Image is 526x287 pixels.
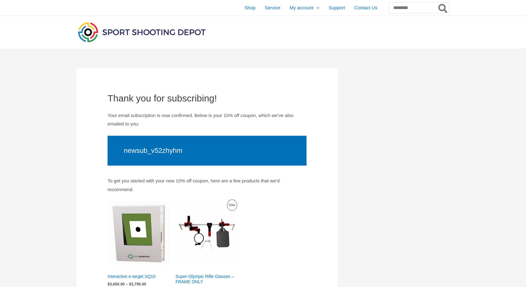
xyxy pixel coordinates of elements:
[176,201,239,265] img: Super-Olympic Rifle Glasses
[228,203,235,207] span: Sale
[108,201,171,265] img: SQ10 Interactive e-target
[108,93,307,104] h1: Thank you for subscribing!
[108,136,307,166] p: newsub_v52zhyhm
[108,274,171,280] div: Interactive e-target SQ10
[129,282,146,286] span: 3,795.00
[176,274,239,285] div: Super-Olympic Rifle Glasses – FRAME ONLY
[108,201,171,282] a: SQ10 Interactive e-target Interactive e-target SQ10
[437,2,449,13] button: Search
[108,111,307,129] p: Your email subscription is now confirmed. Below is your 10% off coupon, which we’ve also emailed ...
[129,282,131,286] span: $
[126,282,128,286] span: –
[108,282,110,286] span: $
[176,201,239,287] a: Super-Olympic Rifle Glasses Super-Olympic Rifle Glasses – FRAME ONLY
[76,21,207,44] img: Sport Shooting Depot
[108,282,125,286] span: 3,650.00
[108,176,307,194] p: To get you started with your new 10% off coupon, here are a few products that we’d recommend.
